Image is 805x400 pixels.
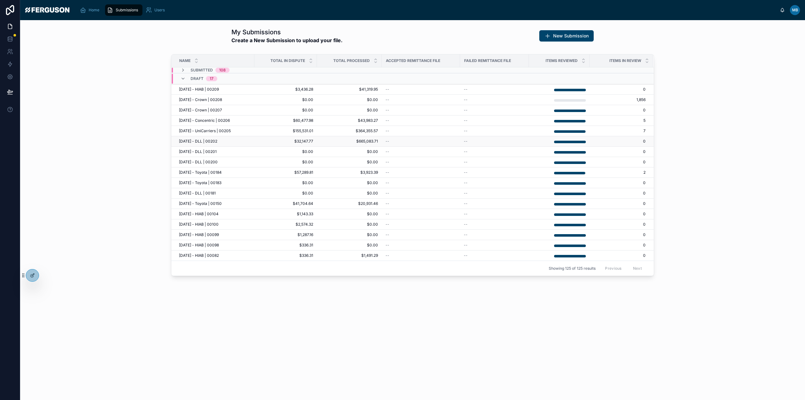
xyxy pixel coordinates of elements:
[321,253,378,258] a: $1,491.29
[464,149,525,154] a: --
[386,211,456,217] a: --
[386,87,456,92] a: --
[590,253,646,258] a: 0
[386,211,389,217] span: --
[258,201,313,206] span: $41,704.64
[179,253,219,258] span: [DATE] - HIAB | 00082
[464,160,468,165] span: --
[179,87,251,92] a: [DATE] - HIAB | 00209
[386,108,389,113] span: --
[321,139,378,144] a: $665,083.71
[590,180,646,185] span: 0
[590,211,646,217] span: 0
[179,180,221,185] span: [DATE] - Toyota | 00183
[116,8,138,13] span: Submissions
[258,253,313,258] a: $336.31
[386,253,389,258] span: --
[386,160,456,165] a: --
[386,128,456,133] a: --
[590,243,646,248] a: 0
[179,139,251,144] a: [DATE] - DLL | 00202
[386,201,389,206] span: --
[179,180,251,185] a: [DATE] - Toyota | 00183
[321,118,378,123] a: $43,983.27
[321,149,378,154] span: $0.00
[258,191,313,196] a: $0.00
[231,28,342,37] h1: My Submissions
[539,30,594,42] button: New Submission
[464,149,468,154] span: --
[144,4,169,16] a: Users
[179,211,251,217] a: [DATE] - HIAB | 00104
[258,97,313,102] a: $0.00
[386,160,389,165] span: --
[179,149,217,154] span: [DATE] - DLL | 00201
[321,170,378,175] span: $3,923.39
[89,8,99,13] span: Home
[321,160,378,165] span: $0.00
[590,191,646,196] span: 0
[464,232,525,237] a: --
[386,243,389,248] span: --
[590,160,646,165] span: 0
[179,128,251,133] a: [DATE] - UniCarriers | 00205
[258,180,313,185] a: $0.00
[179,211,219,217] span: [DATE] - HIAB | 00104
[179,149,251,154] a: [DATE] - DLL | 00201
[464,97,525,102] a: --
[386,97,389,102] span: --
[321,97,378,102] a: $0.00
[179,108,251,113] a: [DATE] - Crown | 00207
[590,118,646,123] span: 5
[590,87,646,92] a: 0
[258,118,313,123] a: $60,477.98
[258,139,313,144] span: $32,147.77
[154,8,165,13] span: Users
[258,232,313,237] a: $1,287.16
[191,76,203,81] span: Draft
[464,87,468,92] span: --
[590,149,646,154] a: 0
[464,243,468,248] span: --
[464,201,525,206] a: --
[464,243,525,248] a: --
[179,201,222,206] span: [DATE] - Toyota | 00150
[258,243,313,248] span: $336.31
[321,201,378,206] span: $20,931.46
[179,87,219,92] span: [DATE] - HIAB | 00209
[590,97,646,102] span: 1,856
[590,128,646,133] a: 7
[179,58,191,63] span: Name
[321,243,378,248] a: $0.00
[219,68,226,73] div: 108
[590,201,646,206] span: 0
[333,58,370,63] span: Total Processed
[258,160,313,165] a: $0.00
[464,170,525,175] a: --
[590,139,646,144] a: 0
[321,191,378,196] a: $0.00
[321,180,378,185] a: $0.00
[464,128,525,133] a: --
[179,222,219,227] span: [DATE] - HIAB | 00100
[258,222,313,227] a: $2,574.32
[179,222,251,227] a: [DATE] - HIAB | 00100
[386,170,389,175] span: --
[258,87,313,92] a: $3,436.28
[590,108,646,113] a: 0
[464,108,525,113] a: --
[386,128,389,133] span: --
[464,222,468,227] span: --
[321,222,378,227] span: $0.00
[179,139,217,144] span: [DATE] - DLL | 00202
